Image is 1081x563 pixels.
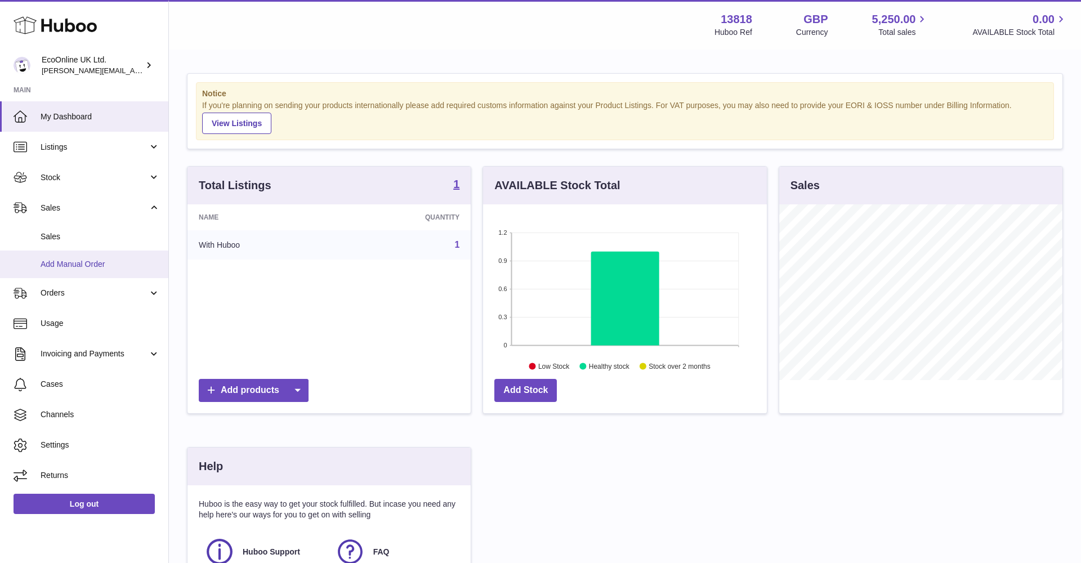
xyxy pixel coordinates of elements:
a: 1 [453,178,459,192]
span: [PERSON_NAME][EMAIL_ADDRESS][PERSON_NAME][DOMAIN_NAME] [42,66,286,75]
text: Low Stock [538,362,570,370]
text: Stock over 2 months [649,362,711,370]
a: Add products [199,379,309,402]
td: With Huboo [187,230,337,260]
h3: Sales [790,178,820,193]
text: 0 [504,342,507,348]
th: Name [187,204,337,230]
text: 0.6 [499,285,507,292]
span: Sales [41,231,160,242]
span: Sales [41,203,148,213]
h3: Total Listings [199,178,271,193]
h3: Help [199,459,223,474]
span: 5,250.00 [872,12,916,27]
div: If you're planning on sending your products internationally please add required customs informati... [202,100,1048,134]
span: Orders [41,288,148,298]
span: My Dashboard [41,111,160,122]
span: Total sales [878,27,928,38]
text: 1.2 [499,229,507,236]
strong: GBP [803,12,828,27]
strong: Notice [202,88,1048,99]
span: Invoicing and Payments [41,348,148,359]
text: 0.3 [499,314,507,320]
span: 0.00 [1033,12,1055,27]
a: Add Stock [494,379,557,402]
span: Channels [41,409,160,420]
a: 1 [454,240,459,249]
span: Stock [41,172,148,183]
h3: AVAILABLE Stock Total [494,178,620,193]
span: Cases [41,379,160,390]
span: Add Manual Order [41,259,160,270]
span: FAQ [373,547,390,557]
img: alex.doherty@ecoonline.com [14,57,30,74]
span: Usage [41,318,160,329]
a: View Listings [202,113,271,134]
text: Healthy stock [589,362,630,370]
div: Huboo Ref [714,27,752,38]
a: 5,250.00 Total sales [872,12,929,38]
div: EcoOnline UK Ltd. [42,55,143,76]
a: Log out [14,494,155,514]
strong: 1 [453,178,459,190]
span: Huboo Support [243,547,300,557]
a: 0.00 AVAILABLE Stock Total [972,12,1067,38]
span: Returns [41,470,160,481]
strong: 13818 [721,12,752,27]
div: Currency [796,27,828,38]
span: AVAILABLE Stock Total [972,27,1067,38]
span: Listings [41,142,148,153]
th: Quantity [337,204,471,230]
text: 0.9 [499,257,507,264]
p: Huboo is the easy way to get your stock fulfilled. But incase you need any help here's our ways f... [199,499,459,520]
span: Settings [41,440,160,450]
